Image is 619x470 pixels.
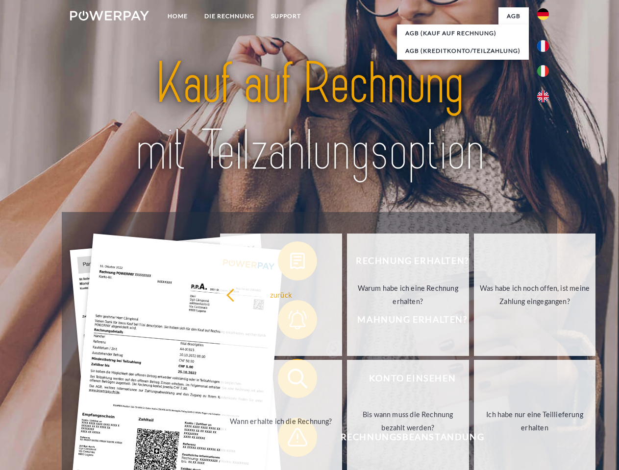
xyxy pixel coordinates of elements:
[226,414,336,427] div: Wann erhalte ich die Rechnung?
[226,288,336,301] div: zurück
[537,91,549,102] img: en
[94,47,525,188] img: title-powerpay_de.svg
[353,282,463,308] div: Warum habe ich eine Rechnung erhalten?
[70,11,149,21] img: logo-powerpay-white.svg
[537,40,549,52] img: fr
[498,7,529,25] a: agb
[397,42,529,60] a: AGB (Kreditkonto/Teilzahlung)
[263,7,309,25] a: SUPPORT
[159,7,196,25] a: Home
[397,24,529,42] a: AGB (Kauf auf Rechnung)
[474,234,596,356] a: Was habe ich noch offen, ist meine Zahlung eingegangen?
[537,65,549,77] img: it
[480,408,590,434] div: Ich habe nur eine Teillieferung erhalten
[353,408,463,434] div: Bis wann muss die Rechnung bezahlt werden?
[480,282,590,308] div: Was habe ich noch offen, ist meine Zahlung eingegangen?
[196,7,263,25] a: DIE RECHNUNG
[537,8,549,20] img: de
